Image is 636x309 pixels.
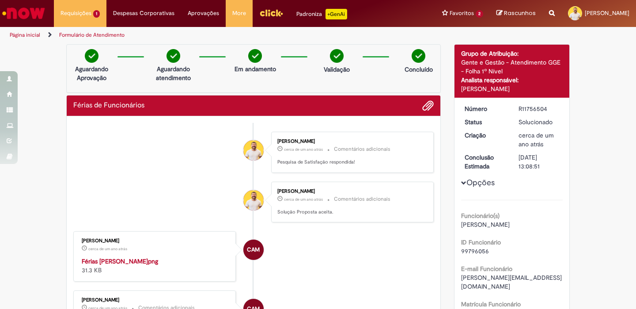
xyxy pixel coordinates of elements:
[458,118,512,126] dt: Status
[504,9,536,17] span: Rascunhos
[519,131,560,149] div: 13/07/2024 15:53:22
[519,118,560,126] div: Solucionado
[461,84,563,93] div: [PERSON_NAME]
[461,221,510,229] span: [PERSON_NAME]
[247,239,260,260] span: CAM
[243,140,264,160] div: Leonardo Batista Oliveira
[259,6,283,19] img: click_logo_yellow_360x200.png
[461,238,501,246] b: ID Funcionário
[519,131,554,148] span: cerca de um ano atrás
[496,9,536,18] a: Rascunhos
[334,195,390,203] small: Comentários adicionais
[82,257,158,265] a: Férias [PERSON_NAME]png
[7,27,417,43] ul: Trilhas de página
[412,49,425,63] img: check-circle-green.png
[284,197,323,202] time: 16/07/2024 13:46:14
[334,145,390,153] small: Comentários adicionais
[461,49,563,58] div: Grupo de Atribuição:
[73,102,144,110] h2: Férias de Funcionários Histórico de tíquete
[519,131,554,148] time: 13/07/2024 15:53:22
[93,10,100,18] span: 1
[88,246,127,252] span: cerca de um ano atrás
[59,31,125,38] a: Formulário de Atendimento
[232,9,246,18] span: More
[284,197,323,202] span: cerca de um ano atrás
[461,76,563,84] div: Analista responsável:
[167,49,180,63] img: check-circle-green.png
[277,189,424,194] div: [PERSON_NAME]
[284,147,323,152] time: 16/07/2024 13:47:09
[284,147,323,152] span: cerca de um ano atrás
[188,9,219,18] span: Aprovações
[450,9,474,18] span: Favoritos
[277,139,424,144] div: [PERSON_NAME]
[82,238,229,244] div: [PERSON_NAME]
[10,31,40,38] a: Página inicial
[61,9,91,18] span: Requisições
[519,153,560,171] div: [DATE] 13:08:51
[476,10,483,18] span: 2
[405,65,433,74] p: Concluído
[235,65,276,73] p: Em andamento
[330,49,344,63] img: check-circle-green.png
[519,104,560,113] div: R11756504
[326,9,347,19] p: +GenAi
[277,209,424,216] p: Solução Proposta aceita.
[1,4,46,22] img: ServiceNow
[461,274,562,290] span: [PERSON_NAME][EMAIL_ADDRESS][DOMAIN_NAME]
[458,104,512,113] dt: Número
[113,9,174,18] span: Despesas Corporativas
[461,58,563,76] div: Gente e Gestão - Atendimento GGE - Folha 1º Nível
[585,9,629,17] span: [PERSON_NAME]
[422,100,434,111] button: Adicionar anexos
[248,49,262,63] img: check-circle-green.png
[461,247,489,255] span: 99796056
[461,212,500,220] b: Funcionário(s)
[243,240,264,260] div: Caique Abrao Martins
[461,300,521,308] b: Matrícula Funcionário
[458,131,512,140] dt: Criação
[296,9,347,19] div: Padroniza
[461,265,512,273] b: E-mail Funcionário
[70,65,113,82] p: Aguardando Aprovação
[324,65,350,74] p: Validação
[243,190,264,210] div: Leonardo Batista Oliveira
[277,159,424,166] p: Pesquisa de Satisfação respondida!
[88,246,127,252] time: 16/07/2024 13:37:32
[85,49,98,63] img: check-circle-green.png
[458,153,512,171] dt: Conclusão Estimada
[152,65,195,82] p: Aguardando atendimento
[82,257,229,275] div: 31.3 KB
[82,298,229,303] div: [PERSON_NAME]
